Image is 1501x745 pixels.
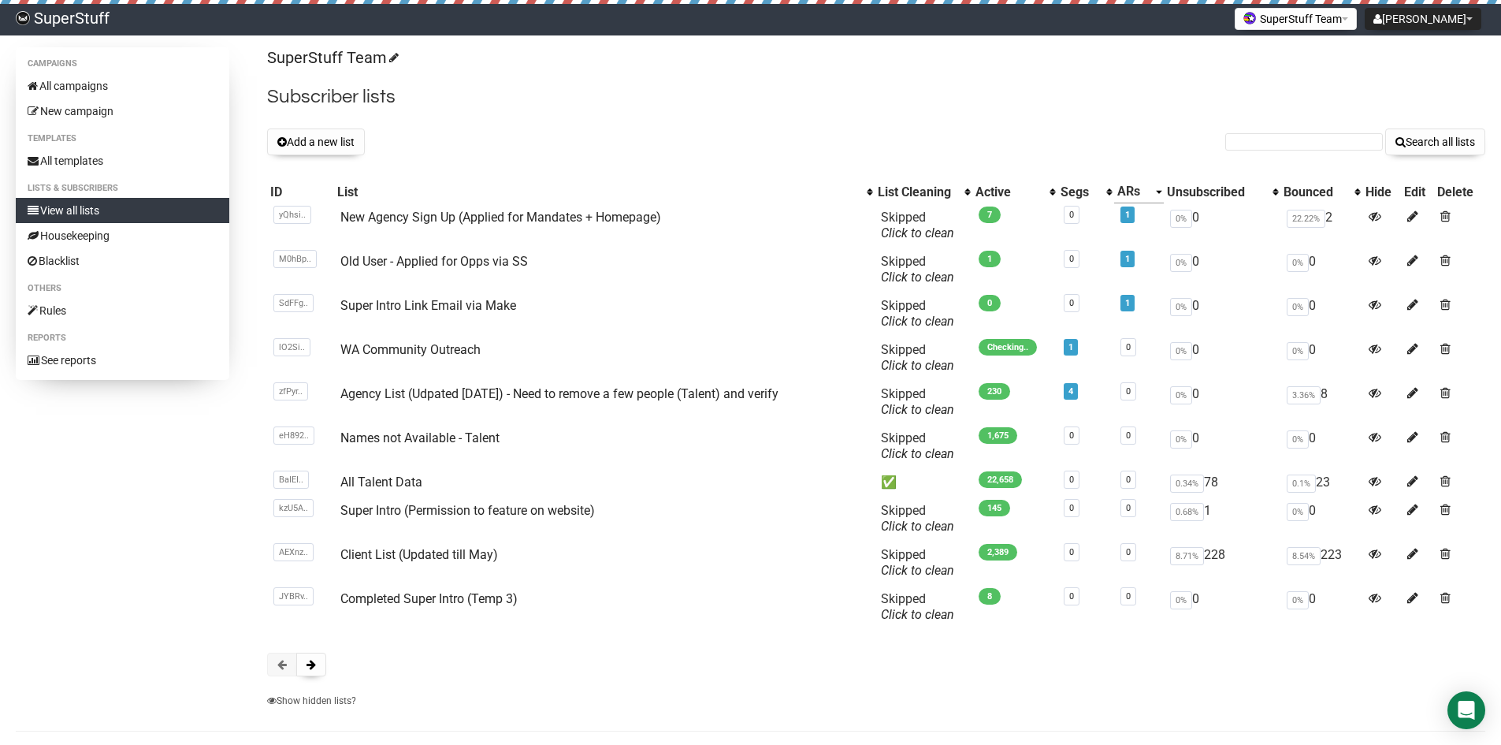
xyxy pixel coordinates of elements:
span: Skipped [881,503,954,534]
td: 0 [1280,248,1362,292]
div: Unsubscribed [1167,184,1264,200]
a: Click to clean [881,607,954,622]
a: Agency List (Udpated [DATE]) - Need to remove a few people (Talent) and verify [340,386,778,401]
button: [PERSON_NAME] [1365,8,1481,30]
span: 0% [1170,430,1192,449]
span: AEXnz.. [273,543,314,561]
span: 0% [1287,254,1309,272]
span: 0.34% [1170,475,1204,493]
a: 0 [1069,547,1074,557]
span: 0% [1170,591,1192,609]
span: 0% [1170,210,1192,228]
span: JYBRv.. [273,587,314,605]
a: Click to clean [881,270,954,285]
th: List Cleaning: No sort applied, activate to apply an ascending sort [875,181,972,203]
span: 0% [1170,298,1192,316]
div: ID [270,184,331,200]
span: 0 [979,295,1001,311]
span: 3.36% [1287,386,1321,404]
a: Super Intro Link Email via Make [340,298,516,313]
span: 22,658 [979,471,1022,488]
a: 0 [1126,342,1131,352]
span: Skipped [881,386,954,417]
th: Segs: No sort applied, activate to apply an ascending sort [1057,181,1114,203]
a: 0 [1126,547,1131,557]
div: Hide [1365,184,1398,200]
div: List [337,184,859,200]
div: List Cleaning [878,184,957,200]
div: ARs [1117,184,1149,199]
th: ID: No sort applied, sorting is disabled [267,181,334,203]
td: 0 [1164,203,1280,248]
div: Segs [1061,184,1098,200]
div: Edit [1404,184,1431,200]
a: 0 [1069,503,1074,513]
th: Delete: No sort applied, sorting is disabled [1434,181,1485,203]
a: Click to clean [881,563,954,578]
span: 0% [1287,298,1309,316]
a: 0 [1069,210,1074,220]
td: 0 [1164,292,1280,336]
span: 8 [979,588,1001,605]
td: 0 [1164,585,1280,629]
td: 8 [1280,380,1362,424]
span: 0% [1287,503,1309,521]
td: 228 [1164,541,1280,585]
button: Search all lists [1385,129,1485,155]
span: 22.22% [1287,210,1325,228]
td: 0 [1164,336,1280,380]
span: BaIEI.. [273,471,309,489]
td: 0 [1280,424,1362,468]
a: 0 [1069,430,1074,441]
th: List: No sort applied, activate to apply an ascending sort [334,181,875,203]
th: Edit: No sort applied, sorting is disabled [1401,181,1434,203]
td: 78 [1164,468,1280,497]
td: 0 [1280,497,1362,541]
li: Reports [16,329,229,348]
span: 8.71% [1170,547,1204,565]
h2: Subscriber lists [267,83,1485,111]
button: SuperStuff Team [1235,8,1357,30]
td: 0 [1280,585,1362,629]
td: 0 [1164,424,1280,468]
span: 145 [979,500,1010,516]
a: 1 [1125,254,1130,264]
a: 0 [1069,254,1074,264]
a: 0 [1126,386,1131,397]
a: WA Community Outreach [340,342,481,357]
span: kzU5A.. [273,499,314,517]
a: 1 [1125,210,1130,220]
a: All Talent Data [340,475,422,490]
span: M0hBp.. [273,250,317,268]
span: 0.1% [1287,475,1316,493]
a: SuperStuff Team [267,48,396,67]
span: 230 [979,383,1010,400]
span: Skipped [881,298,954,329]
th: Unsubscribed: No sort applied, activate to apply an ascending sort [1164,181,1280,203]
a: 0 [1126,475,1131,485]
a: Rules [16,298,229,323]
td: 23 [1280,468,1362,497]
a: 0 [1069,298,1074,308]
td: 0 [1280,336,1362,380]
span: Skipped [881,254,954,285]
span: zfPyr.. [273,382,308,400]
a: Show hidden lists? [267,695,356,706]
a: Click to clean [881,225,954,240]
a: New Agency Sign Up (Applied for Mandates + Homepage) [340,210,661,225]
a: Blacklist [16,248,229,274]
a: Click to clean [881,402,954,417]
span: 0% [1170,342,1192,360]
a: 0 [1126,503,1131,513]
th: Bounced: No sort applied, activate to apply an ascending sort [1280,181,1362,203]
div: Active [975,184,1042,200]
th: Active: No sort applied, activate to apply an ascending sort [972,181,1057,203]
span: 0% [1170,254,1192,272]
a: New campaign [16,99,229,124]
th: ARs: Descending sort applied, activate to remove the sort [1114,181,1165,203]
span: Skipped [881,547,954,578]
a: Click to clean [881,519,954,534]
span: Skipped [881,210,954,240]
span: SdFFg.. [273,294,314,312]
span: 0% [1170,386,1192,404]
